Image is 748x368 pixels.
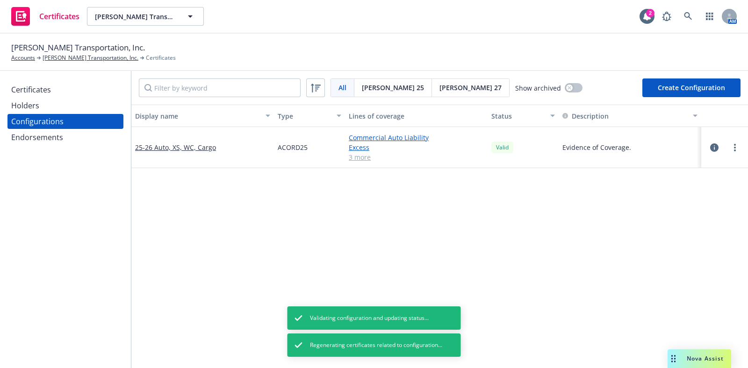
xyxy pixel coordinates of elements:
a: 3 more [349,152,484,162]
div: 2 [646,9,654,17]
button: Status [488,105,559,127]
a: Configurations [7,114,123,129]
button: [PERSON_NAME] Transportation, Inc. [87,7,204,26]
a: Certificates [7,3,83,29]
div: Status [491,111,545,121]
span: Certificates [146,54,176,62]
div: Certificates [11,82,51,97]
a: Certificates [7,82,123,97]
a: Switch app [700,7,719,26]
span: [PERSON_NAME] 25 [362,83,424,92]
span: Certificates [39,13,79,20]
div: Type [278,111,331,121]
button: Description [562,111,609,121]
input: Filter by keyword [139,78,301,97]
button: Type [274,105,345,127]
a: Endorsements [7,130,123,145]
a: Search [679,7,698,26]
span: Show archived [515,83,561,93]
button: Evidence of Coverage. [562,142,631,152]
div: Valid [491,142,513,153]
a: Excess [349,142,484,152]
div: Configurations [11,114,64,129]
div: ACORD25 [274,127,345,168]
a: Accounts [11,54,35,62]
a: Commercial Auto Liability [349,133,484,142]
span: Validating configuration and updating status... [310,314,429,322]
span: [PERSON_NAME] Transportation, Inc. [95,12,176,21]
div: Display name [135,111,260,121]
button: Display name [131,105,274,127]
a: Report a Bug [657,7,676,26]
div: Lines of coverage [349,111,484,121]
button: Create Configuration [642,78,741,97]
span: All [338,83,346,92]
a: 25-26 Auto, XS, WC, Cargo [135,142,216,152]
button: Nova Assist [668,349,731,368]
div: Endorsements [11,130,63,145]
div: Drag to move [668,349,679,368]
div: Holders [11,98,39,113]
span: [PERSON_NAME] 27 [439,83,502,92]
a: [PERSON_NAME] Transportation, Inc. [43,54,138,62]
span: [PERSON_NAME] Transportation, Inc. [11,42,145,54]
a: Holders [7,98,123,113]
a: more [729,142,741,153]
span: Nova Assist [687,354,724,362]
div: Toggle SortBy [562,111,687,121]
span: Regenerating certificates related to configuration... [310,341,442,349]
button: Lines of coverage [345,105,488,127]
